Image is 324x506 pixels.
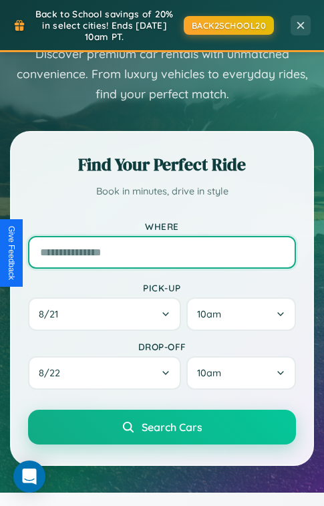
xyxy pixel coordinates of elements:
span: 8 / 22 [39,367,67,379]
button: 10am [186,356,296,390]
button: 10am [186,297,296,331]
h2: Find Your Perfect Ride [28,152,296,176]
label: Where [28,221,296,232]
button: 8/22 [28,356,181,390]
button: 8/21 [28,297,181,331]
button: BACK2SCHOOL20 [184,16,275,35]
span: Back to School savings of 20% in select cities! Ends [DATE] 10am PT. [32,8,177,42]
span: 10am [197,308,221,320]
div: Give Feedback [7,226,16,280]
span: 8 / 21 [39,308,65,320]
p: Discover premium car rentals with unmatched convenience. From luxury vehicles to everyday rides, ... [10,44,314,104]
button: Search Cars [28,410,296,445]
span: 10am [197,367,221,379]
label: Pick-up [28,282,296,293]
div: Open Intercom Messenger [13,461,45,493]
p: Book in minutes, drive in style [28,183,296,201]
span: Search Cars [142,420,202,434]
label: Drop-off [28,341,296,352]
